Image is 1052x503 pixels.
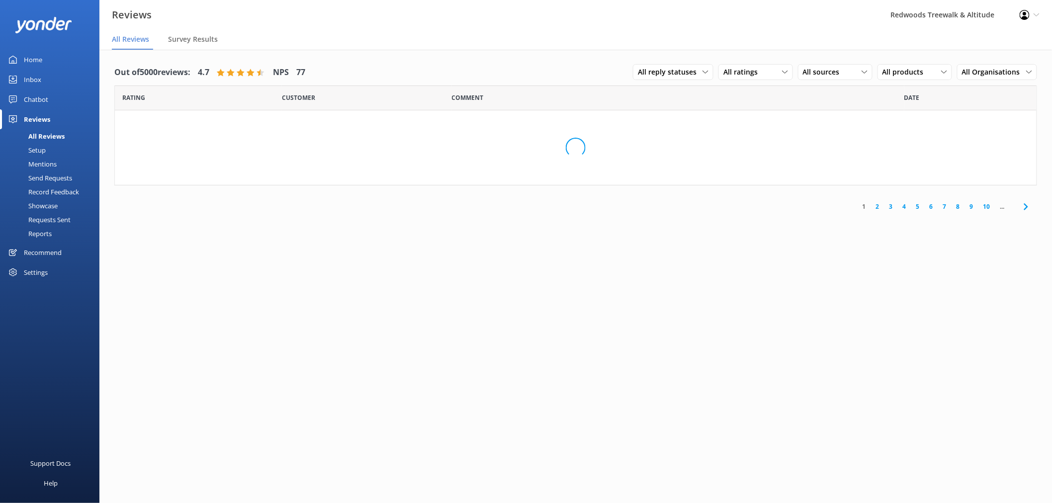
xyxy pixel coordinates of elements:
[925,202,938,211] a: 6
[15,17,72,33] img: yonder-white-logo.png
[6,213,71,227] div: Requests Sent
[995,202,1010,211] span: ...
[24,70,41,89] div: Inbox
[962,67,1026,78] span: All Organisations
[452,93,484,102] span: Question
[723,67,764,78] span: All ratings
[198,66,209,79] h4: 4.7
[898,202,911,211] a: 4
[6,227,99,241] a: Reports
[871,202,884,211] a: 2
[882,67,930,78] span: All products
[6,213,99,227] a: Requests Sent
[938,202,952,211] a: 7
[6,199,99,213] a: Showcase
[6,171,99,185] a: Send Requests
[952,202,965,211] a: 8
[24,243,62,262] div: Recommend
[638,67,702,78] span: All reply statuses
[31,453,71,473] div: Support Docs
[122,93,145,102] span: Date
[24,50,42,70] div: Home
[965,202,978,211] a: 9
[6,129,99,143] a: All Reviews
[6,185,99,199] a: Record Feedback
[884,202,898,211] a: 3
[24,89,48,109] div: Chatbot
[112,34,149,44] span: All Reviews
[6,143,99,157] a: Setup
[168,34,218,44] span: Survey Results
[978,202,995,211] a: 10
[112,7,152,23] h3: Reviews
[911,202,925,211] a: 5
[904,93,920,102] span: Date
[6,185,79,199] div: Record Feedback
[6,157,99,171] a: Mentions
[114,66,190,79] h4: Out of 5000 reviews:
[6,199,58,213] div: Showcase
[282,93,315,102] span: Date
[6,143,46,157] div: Setup
[24,262,48,282] div: Settings
[6,227,52,241] div: Reports
[6,129,65,143] div: All Reviews
[24,109,50,129] div: Reviews
[6,157,57,171] div: Mentions
[6,171,72,185] div: Send Requests
[803,67,846,78] span: All sources
[44,473,58,493] div: Help
[858,202,871,211] a: 1
[296,66,305,79] h4: 77
[273,66,289,79] h4: NPS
